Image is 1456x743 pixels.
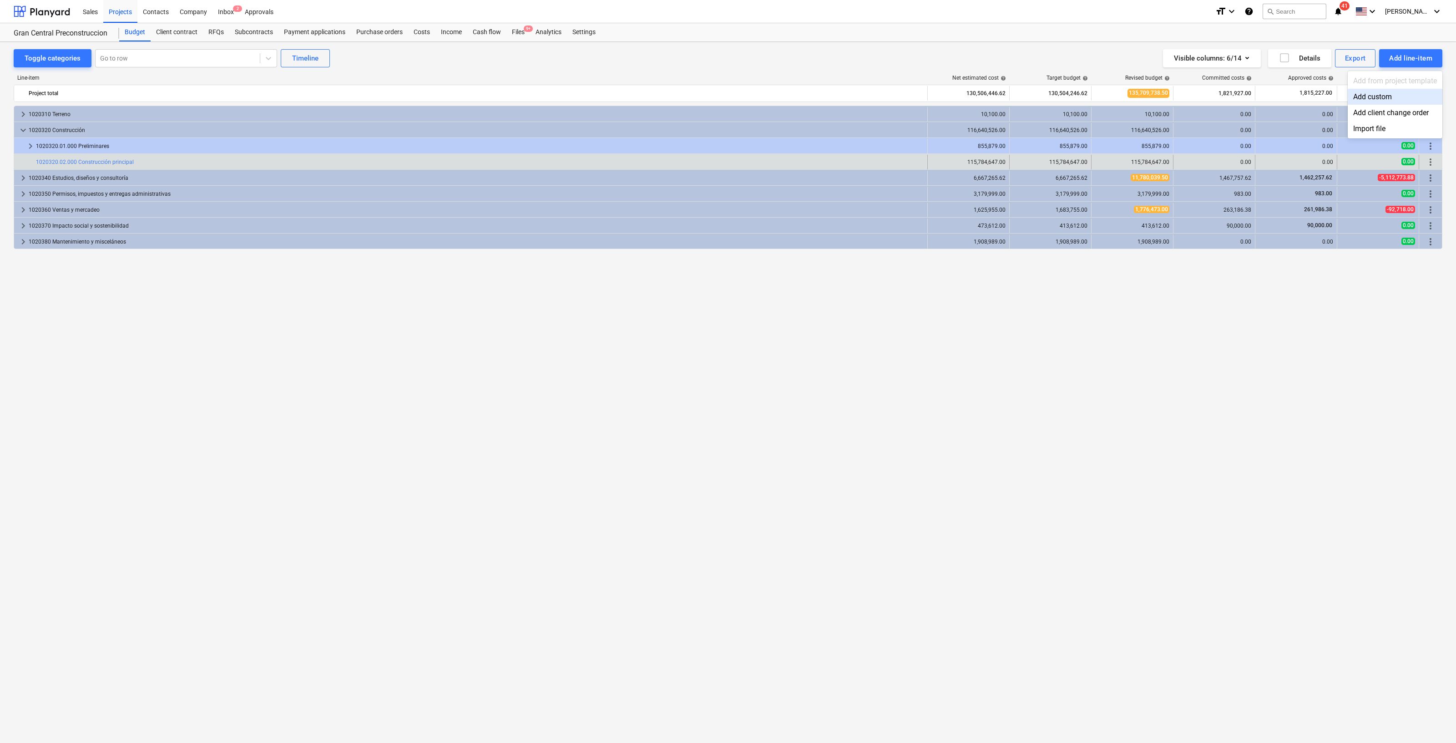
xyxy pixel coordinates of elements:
[1348,89,1442,105] div: Add custom
[1348,73,1442,89] div: Add from project template
[1348,121,1442,137] div: Import file
[1410,699,1456,743] iframe: Chat Widget
[1348,105,1442,121] div: Add client change order
[1410,699,1456,743] div: Widget de chat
